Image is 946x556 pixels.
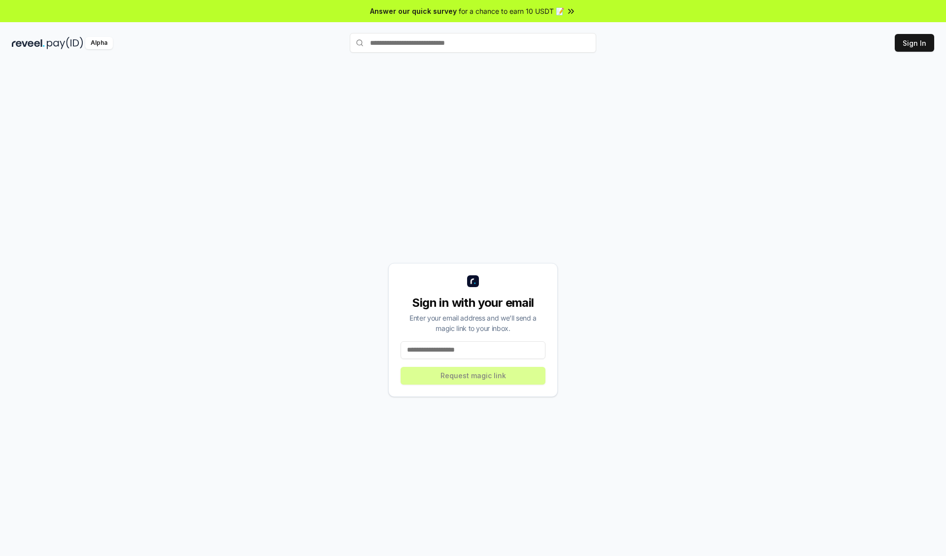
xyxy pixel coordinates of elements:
img: pay_id [47,37,83,49]
span: for a chance to earn 10 USDT 📝 [459,6,564,16]
img: reveel_dark [12,37,45,49]
div: Alpha [85,37,113,49]
div: Enter your email address and we’ll send a magic link to your inbox. [401,313,545,333]
button: Sign In [895,34,934,52]
span: Answer our quick survey [370,6,457,16]
img: logo_small [467,275,479,287]
div: Sign in with your email [401,295,545,311]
